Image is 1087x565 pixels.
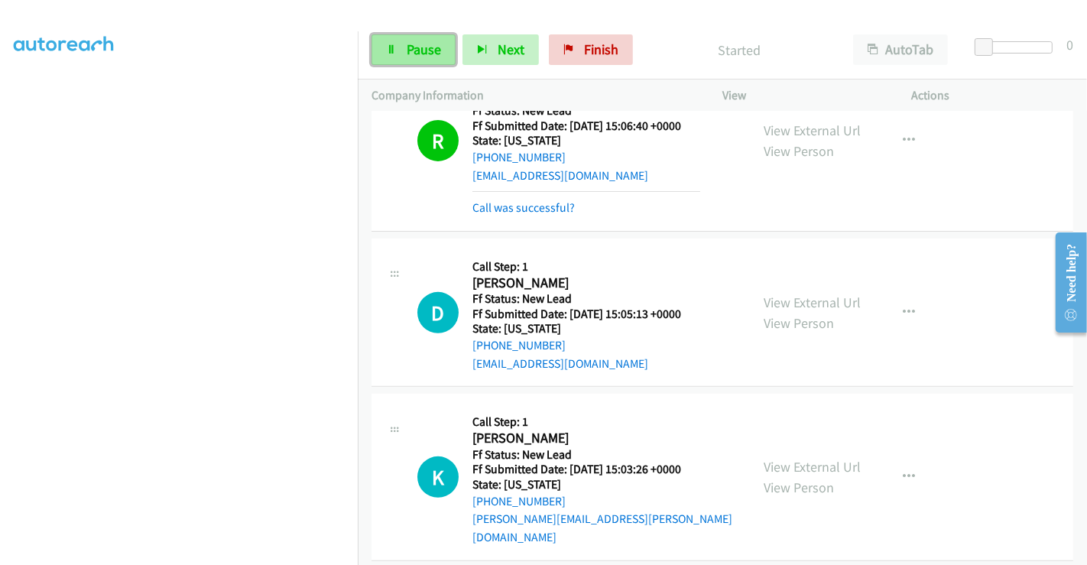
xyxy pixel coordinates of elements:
[472,356,648,371] a: [EMAIL_ADDRESS][DOMAIN_NAME]
[764,314,834,332] a: View Person
[472,338,566,352] a: [PHONE_NUMBER]
[417,120,459,161] h1: R
[472,200,575,215] a: Call was successful?
[498,41,524,58] span: Next
[982,41,1053,54] div: Delay between calls (in seconds)
[472,133,700,148] h5: State: [US_STATE]
[1043,222,1087,343] iframe: Resource Center
[1066,34,1073,55] div: 0
[472,414,736,430] h5: Call Step: 1
[472,430,736,447] h2: [PERSON_NAME]
[462,34,539,65] button: Next
[853,34,948,65] button: AutoTab
[472,150,566,164] a: [PHONE_NUMBER]
[764,479,834,496] a: View Person
[722,86,884,105] p: View
[472,291,681,307] h5: Ff Status: New Lead
[417,456,459,498] h1: K
[549,34,633,65] a: Finish
[764,142,834,160] a: View Person
[764,294,861,311] a: View External Url
[584,41,618,58] span: Finish
[472,168,648,183] a: [EMAIL_ADDRESS][DOMAIN_NAME]
[472,307,681,322] h5: Ff Submitted Date: [DATE] 15:05:13 +0000
[372,86,695,105] p: Company Information
[472,119,700,134] h5: Ff Submitted Date: [DATE] 15:06:40 +0000
[472,321,681,336] h5: State: [US_STATE]
[472,462,736,477] h5: Ff Submitted Date: [DATE] 15:03:26 +0000
[764,458,861,476] a: View External Url
[764,122,861,139] a: View External Url
[472,274,681,292] h2: [PERSON_NAME]
[472,259,681,274] h5: Call Step: 1
[912,86,1074,105] p: Actions
[472,494,566,508] a: [PHONE_NUMBER]
[417,292,459,333] h1: D
[472,477,736,492] h5: State: [US_STATE]
[417,292,459,333] div: The call is yet to be attempted
[417,456,459,498] div: The call is yet to be attempted
[372,34,456,65] a: Pause
[472,511,732,544] a: [PERSON_NAME][EMAIL_ADDRESS][PERSON_NAME][DOMAIN_NAME]
[407,41,441,58] span: Pause
[654,40,826,60] p: Started
[472,447,736,463] h5: Ff Status: New Lead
